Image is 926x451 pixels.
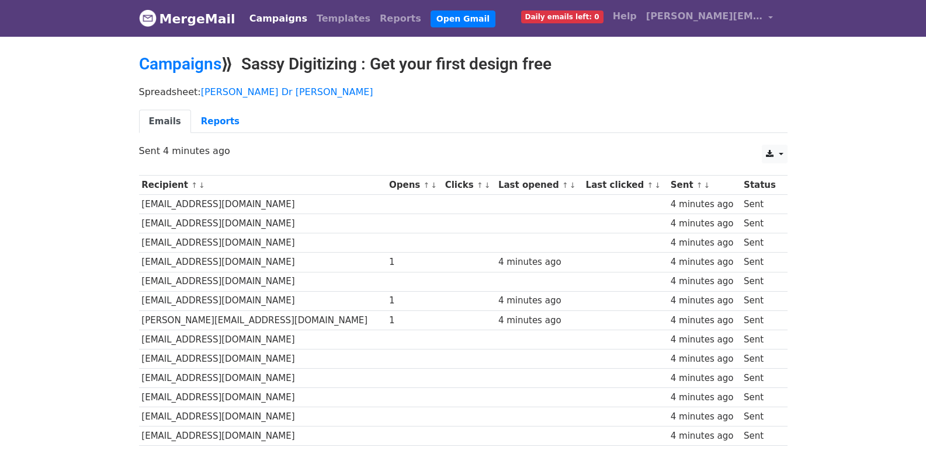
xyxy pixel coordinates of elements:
a: MergeMail [139,6,235,31]
p: Sent 4 minutes ago [139,145,788,157]
td: Sent [741,291,781,310]
a: ↓ [431,181,437,190]
a: ↓ [570,181,576,190]
div: 4 minutes ago [671,410,738,424]
td: [EMAIL_ADDRESS][DOMAIN_NAME] [139,388,387,407]
div: 4 minutes ago [671,429,738,443]
div: 4 minutes ago [671,256,738,269]
div: 4 minutes ago [498,256,580,269]
div: 4 minutes ago [671,333,738,347]
td: Sent [741,388,781,407]
th: Recipient [139,176,387,195]
div: 4 minutes ago [498,294,580,307]
td: [EMAIL_ADDRESS][DOMAIN_NAME] [139,330,387,349]
td: [EMAIL_ADDRESS][DOMAIN_NAME] [139,272,387,291]
a: Open Gmail [431,11,495,27]
td: [PERSON_NAME][EMAIL_ADDRESS][DOMAIN_NAME] [139,310,387,330]
div: 1 [389,256,439,269]
a: Templates [312,7,375,30]
td: Sent [741,330,781,349]
td: Sent [741,214,781,233]
div: 1 [389,294,439,307]
a: ↑ [477,181,483,190]
a: Help [608,5,641,28]
a: ↓ [704,181,710,190]
td: Sent [741,407,781,426]
td: [EMAIL_ADDRESS][DOMAIN_NAME] [139,233,387,253]
td: [EMAIL_ADDRESS][DOMAIN_NAME] [139,426,387,446]
a: ↑ [191,181,197,190]
img: MergeMail logo [139,9,157,27]
p: Spreadsheet: [139,86,788,98]
td: [EMAIL_ADDRESS][DOMAIN_NAME] [139,195,387,214]
a: ↑ [562,181,568,190]
th: Last opened [495,176,583,195]
th: Opens [386,176,442,195]
a: ↓ [654,181,661,190]
div: 1 [389,314,439,327]
td: [EMAIL_ADDRESS][DOMAIN_NAME] [139,253,387,272]
th: Last clicked [583,176,668,195]
div: 4 minutes ago [498,314,580,327]
div: 4 minutes ago [671,217,738,230]
td: Sent [741,253,781,272]
td: Sent [741,369,781,388]
td: Sent [741,272,781,291]
td: [EMAIL_ADDRESS][DOMAIN_NAME] [139,369,387,388]
a: Daily emails left: 0 [516,5,608,28]
div: 4 minutes ago [671,391,738,404]
span: Daily emails left: 0 [521,11,604,23]
a: Reports [191,110,249,134]
td: [EMAIL_ADDRESS][DOMAIN_NAME] [139,349,387,368]
div: 4 minutes ago [671,352,738,366]
div: 4 minutes ago [671,275,738,288]
a: Emails [139,110,191,134]
div: 4 minutes ago [671,372,738,385]
div: 4 minutes ago [671,198,738,211]
a: ↑ [424,181,430,190]
div: 4 minutes ago [671,236,738,250]
a: Campaigns [139,54,221,74]
a: ↓ [199,181,205,190]
a: [PERSON_NAME] Dr [PERSON_NAME] [201,86,373,97]
a: Reports [375,7,426,30]
td: Sent [741,349,781,368]
a: ↑ [647,181,653,190]
div: 4 minutes ago [671,294,738,307]
span: [PERSON_NAME][EMAIL_ADDRESS][DOMAIN_NAME] [646,9,763,23]
th: Status [741,176,781,195]
h2: ⟫ Sassy Digitizing : Get your first design free [139,54,788,74]
th: Sent [668,176,741,195]
div: 4 minutes ago [671,314,738,327]
a: ↑ [696,181,703,190]
td: [EMAIL_ADDRESS][DOMAIN_NAME] [139,291,387,310]
a: ↓ [484,181,491,190]
a: [PERSON_NAME][EMAIL_ADDRESS][DOMAIN_NAME] [641,5,778,32]
td: Sent [741,195,781,214]
td: Sent [741,233,781,253]
td: Sent [741,426,781,446]
th: Clicks [442,176,495,195]
td: Sent [741,310,781,330]
a: Campaigns [245,7,312,30]
td: [EMAIL_ADDRESS][DOMAIN_NAME] [139,214,387,233]
td: [EMAIL_ADDRESS][DOMAIN_NAME] [139,407,387,426]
